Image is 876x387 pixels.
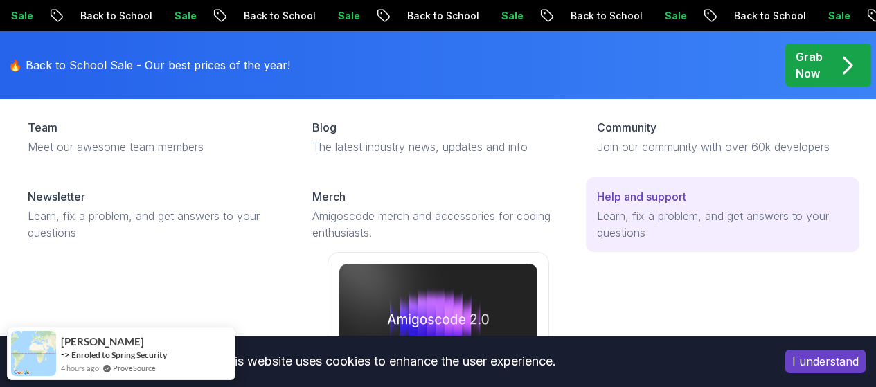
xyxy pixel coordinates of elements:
p: Learn, fix a problem, and get answers to your questions [28,208,279,241]
p: Back to School [68,9,162,23]
p: Back to School [395,9,489,23]
a: NewsletterLearn, fix a problem, and get answers to your questions [17,177,290,252]
span: -> [61,349,70,360]
div: This website uses cookies to enhance the user experience. [10,346,765,377]
p: Back to School [231,9,325,23]
button: Accept cookies [785,350,866,373]
p: Join our community with over 60k developers [597,138,848,155]
p: Sale [652,9,697,23]
span: [PERSON_NAME] [61,336,144,348]
p: Grab Now [796,48,823,82]
a: CommunityJoin our community with over 60k developers [586,108,859,166]
p: Amigoscode merch and accessories for coding enthusiasts. [312,208,564,241]
p: 🔥 Back to School Sale - Our best prices of the year! [8,57,290,73]
span: 4 hours ago [61,362,99,374]
p: Community [597,119,656,136]
a: ProveSource [113,362,156,374]
a: Help and supportLearn, fix a problem, and get answers to your questions [586,177,859,252]
a: MerchAmigoscode merch and accessories for coding enthusiasts. [301,177,575,252]
img: provesource social proof notification image [11,331,56,376]
p: Back to School [722,9,816,23]
img: amigoscode 2.0 [339,264,537,375]
p: Merch [312,188,346,205]
p: Back to School [558,9,652,23]
p: Newsletter [28,188,85,205]
p: Sale [325,9,370,23]
p: Sale [162,9,206,23]
a: Enroled to Spring Security [71,349,167,361]
p: Team [28,119,57,136]
p: The latest industry news, updates and info [312,138,564,155]
p: Blog [312,119,337,136]
p: Sale [489,9,533,23]
p: Meet our awesome team members [28,138,279,155]
p: Sale [816,9,860,23]
a: BlogThe latest industry news, updates and info [301,108,575,166]
p: Learn, fix a problem, and get answers to your questions [597,208,848,241]
a: TeamMeet our awesome team members [17,108,290,166]
p: Help and support [597,188,686,205]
